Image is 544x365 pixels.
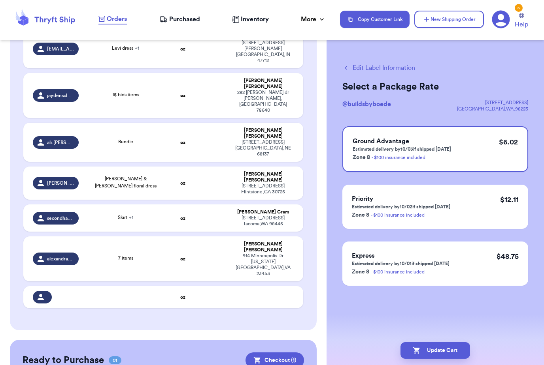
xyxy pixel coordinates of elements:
[112,92,139,97] span: 1$ bids items
[342,63,415,73] button: Edit Label Information
[499,137,518,148] p: $ 6.02
[492,10,510,28] a: 5
[47,180,74,186] span: [PERSON_NAME].thrift
[352,269,369,275] span: Zone 8
[232,183,293,195] div: [STREET_ADDRESS] Flintstone , GA 30725
[400,342,470,359] button: Update Cart
[353,138,409,144] span: Ground Advantage
[232,253,293,277] div: 914 Minneapolis Dr [US_STATE][GEOGRAPHIC_DATA] , VA 23453
[107,14,127,24] span: Orders
[232,241,293,253] div: [PERSON_NAME] [PERSON_NAME]
[371,270,425,274] a: - $100 insurance included
[47,46,74,52] span: [EMAIL_ADDRESS][DOMAIN_NAME]
[515,13,528,29] a: Help
[180,295,185,299] strong: oz
[47,215,74,221] span: secondhandsmiles
[353,155,370,160] span: Zone 8
[457,99,528,106] div: [STREET_ADDRESS]
[342,101,391,107] span: @ buildsbyboede
[515,20,528,29] span: Help
[118,215,133,220] span: Skirt
[241,15,269,24] span: Inventory
[232,15,269,24] a: Inventory
[180,256,185,261] strong: oz
[352,253,374,259] span: Express
[180,93,185,98] strong: oz
[180,140,185,145] strong: oz
[232,171,293,183] div: [PERSON_NAME] [PERSON_NAME]
[159,15,200,24] a: Purchased
[353,146,451,152] p: Estimated delivery by 10/03 if shipped [DATE]
[95,176,157,188] span: [PERSON_NAME] & [PERSON_NAME] floral dress
[457,106,528,112] div: [GEOGRAPHIC_DATA] , WA , 98223
[232,78,293,90] div: [PERSON_NAME] [PERSON_NAME]
[112,46,139,51] span: Levi dress
[232,209,293,215] div: [PERSON_NAME] Cram
[180,47,185,51] strong: oz
[169,15,200,24] span: Purchased
[47,92,74,99] span: jaydenscloset04
[232,215,293,227] div: [STREET_ADDRESS] Tacoma , WA 98445
[372,155,425,160] a: - $100 insurance included
[232,90,293,113] div: 282 [PERSON_NAME] dr [PERSON_NAME] , [GEOGRAPHIC_DATA] 78640
[371,213,425,217] a: - $100 insurance included
[352,260,450,267] p: Estimated delivery by 10/01 if shipped [DATE]
[118,139,133,144] span: Bundle
[180,216,185,221] strong: oz
[515,4,523,12] div: 5
[98,14,127,24] a: Orders
[342,80,528,93] h2: Select a Package Rate
[340,11,410,28] button: Copy Customer Link
[129,215,133,220] span: + 1
[180,181,185,185] strong: oz
[232,40,293,64] div: [STREET_ADDRESS][PERSON_NAME] [GEOGRAPHIC_DATA] , IN 47712
[47,139,74,146] span: ali.[PERSON_NAME]
[109,356,121,364] span: 01
[500,194,519,205] p: $ 12.11
[497,251,519,262] p: $ 48.75
[301,15,326,24] div: More
[232,139,293,157] div: [STREET_ADDRESS] [GEOGRAPHIC_DATA] , NE 68137
[232,127,293,139] div: [PERSON_NAME] [PERSON_NAME]
[352,212,369,218] span: Zone 8
[352,196,373,202] span: Priority
[352,204,450,210] p: Estimated delivery by 10/02 if shipped [DATE]
[135,46,139,51] span: + 1
[118,256,133,260] span: 7 items
[414,11,484,28] button: New Shipping Order
[47,256,74,262] span: alexandramsweeney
